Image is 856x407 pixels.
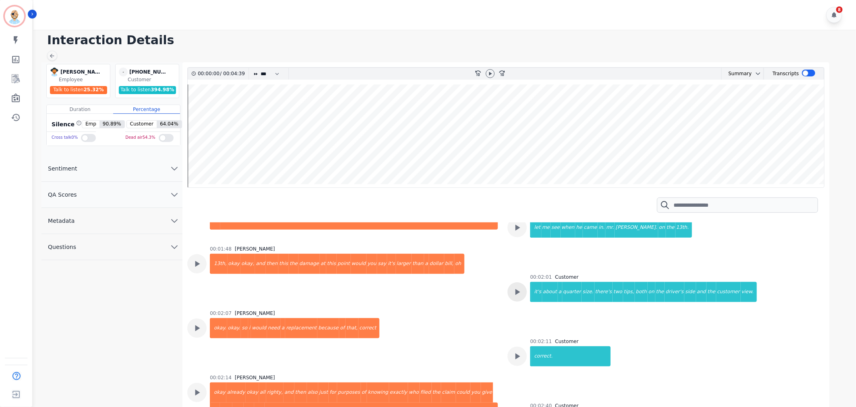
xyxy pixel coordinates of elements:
div: knowing [367,382,389,403]
div: the [666,218,676,238]
div: a [281,318,285,338]
div: okay [228,254,241,274]
div: about [542,282,558,302]
div: 00:00:00 [198,68,220,80]
div: see [551,218,561,238]
div: 00:02:14 [210,374,232,381]
div: driver's [665,282,684,302]
div: that, [346,318,359,338]
div: [PERSON_NAME]. [615,218,658,238]
div: 13th, [211,254,227,274]
div: 00:01:48 [210,246,232,252]
div: and [284,382,294,403]
div: view. [741,282,757,302]
div: [PERSON_NAME] [235,310,275,317]
div: came [583,218,598,238]
div: okay. [211,318,227,338]
div: say [377,254,387,274]
span: 90.89 % [99,121,124,128]
div: i [248,318,251,338]
span: QA Scores [41,191,83,199]
div: Dead air 54.3 % [125,132,155,144]
div: so [241,318,248,338]
svg: chevron down [170,216,179,226]
div: you [367,254,377,274]
h1: Interaction Details [47,33,848,47]
div: okay. [227,318,241,338]
svg: chevron down [755,70,761,77]
div: [PERSON_NAME] [60,68,101,76]
div: the [289,254,298,274]
div: Customer [555,338,578,345]
div: Talk to listen [119,86,176,94]
div: 13th. [676,218,692,238]
div: claim [441,382,456,403]
span: Customer [127,121,157,128]
div: of [361,382,367,403]
div: customer [716,282,741,302]
div: he [575,218,583,238]
div: than [412,254,424,274]
div: point [337,254,351,274]
div: of [339,318,346,338]
div: a [558,282,562,302]
div: larger [396,254,412,274]
div: when [561,218,575,238]
div: the [707,282,716,302]
button: QA Scores chevron down [41,182,182,208]
div: okay [211,382,226,403]
div: righty, [266,382,284,403]
div: me [541,218,551,238]
span: Emp [82,121,99,128]
div: 00:02:07 [210,310,232,317]
div: in. [598,218,605,238]
span: Questions [41,243,83,251]
span: 25.32 % [84,87,104,92]
div: need [267,318,281,338]
div: purposes [337,382,361,403]
div: Cross talk 0 % [52,132,78,144]
div: Talk to listen [50,86,107,94]
div: on [648,282,655,302]
img: Bordered avatar [5,6,24,26]
div: replacement [285,318,317,338]
div: Customer [555,274,578,280]
div: dollar [429,254,444,274]
div: exactly [389,382,408,403]
div: could [456,382,471,403]
svg: chevron down [170,242,179,252]
div: the [655,282,665,302]
button: chevron down [752,70,761,77]
div: mr. [605,218,615,238]
div: then [266,254,278,274]
div: [PERSON_NAME] [235,246,275,252]
button: Questions chevron down [41,234,182,260]
div: Duration [47,105,113,114]
div: and [696,282,707,302]
div: it's [531,282,542,302]
div: the [432,382,441,403]
div: [PERSON_NAME] [235,374,275,381]
span: - [119,68,128,76]
div: 00:02:01 [530,274,552,280]
div: correct. [531,346,611,366]
div: Silence [50,120,82,128]
button: Sentiment chevron down [41,156,182,182]
div: and [255,254,266,274]
span: 394.98 % [151,87,174,92]
div: Summary [722,68,752,80]
div: Customer [128,76,177,83]
div: would [351,254,367,274]
span: 64.04 % [157,121,182,128]
div: size. [582,282,594,302]
div: already [226,382,246,403]
div: also [307,382,318,403]
div: filed [420,382,432,403]
div: just [318,382,329,403]
div: 8 [836,6,843,13]
div: Transcripts [773,68,799,80]
div: then [294,382,307,403]
div: two [613,282,623,302]
div: give [481,382,493,403]
div: okay, [240,254,255,274]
